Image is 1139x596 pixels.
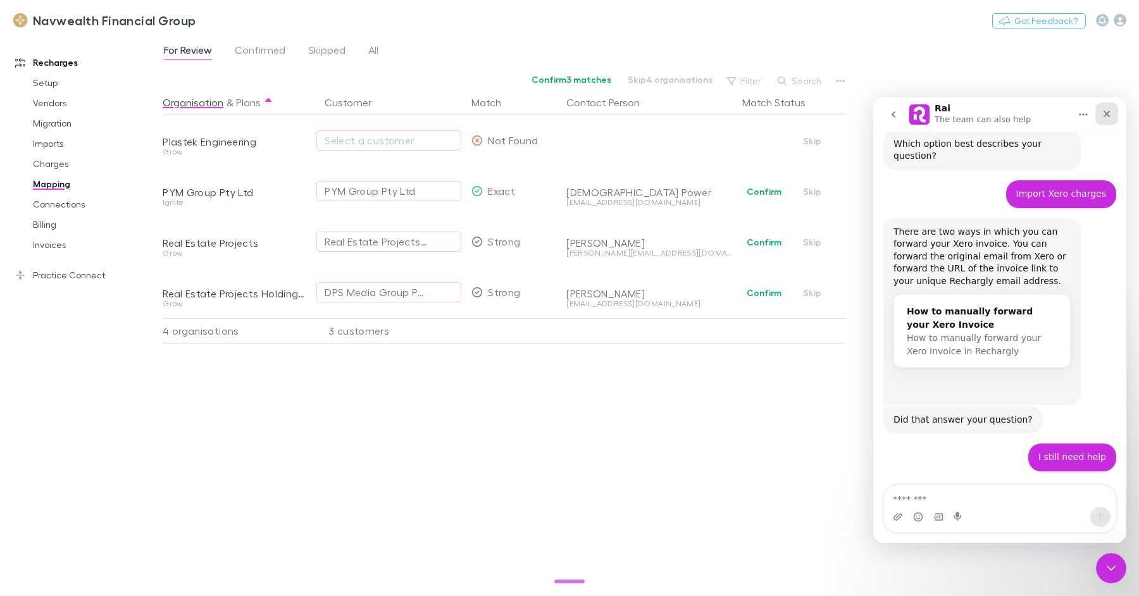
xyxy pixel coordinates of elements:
button: Confirm [738,184,790,199]
img: Navwealth Financial Group's Logo [13,13,28,28]
div: Ignite [163,199,309,206]
a: Mapping [20,174,160,194]
span: Skipped [308,44,345,60]
div: Real Estate Projects [163,237,309,249]
button: Confirm [738,285,790,301]
div: PYM Group Pty Ltd [325,183,415,199]
div: 3 customers [314,318,466,344]
span: Exact [488,185,515,197]
button: Got Feedback? [992,13,1086,28]
button: Skip4 organisations [619,72,721,87]
div: Select a customer [325,133,453,148]
a: Setup [20,73,160,93]
div: & [163,90,309,115]
h3: Navwealth Financial Group [33,13,196,28]
div: [PERSON_NAME][EMAIL_ADDRESS][DOMAIN_NAME] [566,249,732,257]
button: Select a customer [316,130,461,151]
button: DPS Media Group Pty Ltd [316,282,461,302]
button: Filter [721,73,769,89]
button: Skip [792,184,832,199]
a: Migration [20,113,160,133]
a: Recharges [3,53,160,73]
span: All [368,44,378,60]
a: Connections [20,194,160,214]
button: Contact Person [566,90,655,115]
span: Strong [488,235,520,247]
a: Billing [20,214,160,235]
span: Not Found [488,134,538,146]
div: Plastek Engineering [163,135,309,148]
button: Customer [325,90,387,115]
div: [PERSON_NAME] [566,287,732,300]
div: Real Estate Projects Holdings Pty Ltd [163,287,309,300]
div: [EMAIL_ADDRESS][DOMAIN_NAME] [566,300,732,307]
button: Confirm3 matches [523,72,619,87]
a: Charges [20,154,160,174]
div: 4 organisations [163,318,314,344]
button: Search [771,73,829,89]
button: Match Status [742,90,821,115]
iframe: Intercom live chat [1096,553,1126,583]
button: Organisation [163,90,223,115]
div: Grow [163,300,309,307]
button: Real Estate Projects IP Pty Ltd [316,232,461,252]
a: Imports [20,133,160,154]
div: DPS Media Group Pty Ltd [325,285,428,300]
a: Invoices [20,235,160,255]
iframe: Intercom live chat [873,97,1126,543]
div: Grow [163,148,309,156]
button: Skip [792,133,832,149]
button: Skip [792,235,832,250]
button: Confirm [738,235,790,250]
span: Confirmed [235,44,285,60]
div: Grow [163,249,309,257]
span: Strong [488,286,520,298]
a: Navwealth Financial Group [5,5,204,35]
div: [DEMOGRAPHIC_DATA] Power [566,186,732,199]
div: [PERSON_NAME] [566,237,732,249]
div: PYM Group Pty Ltd [163,186,309,199]
div: Real Estate Projects IP Pty Ltd [325,234,428,249]
button: Match [471,90,516,115]
button: Skip [792,285,832,301]
button: Plans [236,90,261,115]
a: Vendors [20,93,160,113]
a: Practice Connect [3,265,160,285]
span: For Review [164,44,212,60]
div: [EMAIL_ADDRESS][DOMAIN_NAME] [566,199,732,206]
button: PYM Group Pty Ltd [316,181,461,201]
